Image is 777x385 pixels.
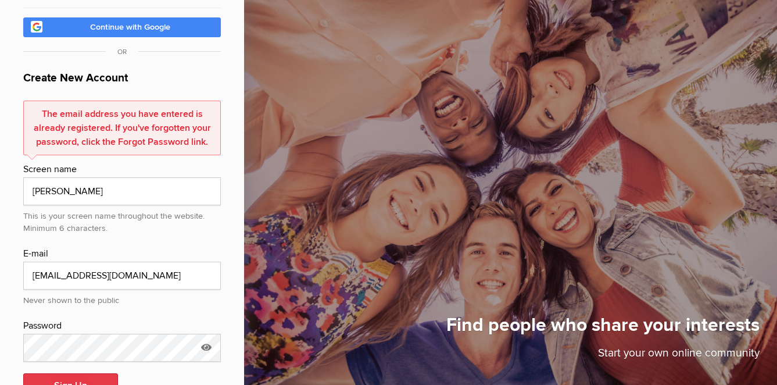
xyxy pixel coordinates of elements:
div: Never shown to the public [23,290,221,307]
h1: Create New Account [23,70,221,94]
a: Continue with Google [23,17,221,37]
input: email@address.com [23,262,221,290]
div: This is your screen name throughout the website. Minimum 6 characters. [23,205,221,235]
div: Password [23,319,221,334]
p: Start your own online community [446,345,760,368]
div: The email address you have entered is already registered. If you've forgotten your password, clic... [23,101,221,155]
div: E-mail [23,247,221,262]
div: Screen name [23,162,221,177]
input: e.g. John Smith or John S. [23,177,221,205]
span: Continue with Google [90,22,170,32]
h1: Find people who share your interests [446,313,760,345]
span: OR [106,48,138,56]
